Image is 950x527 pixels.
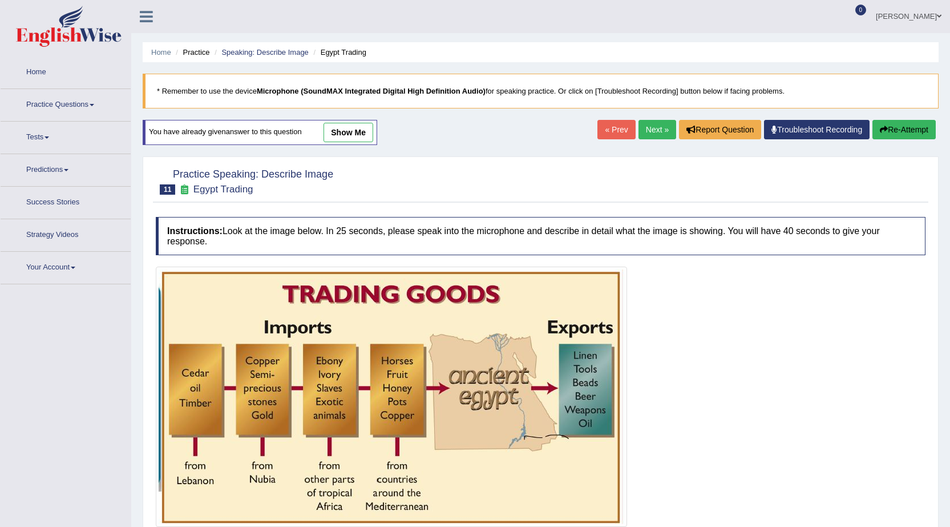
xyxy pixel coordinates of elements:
[178,184,190,195] small: Exam occurring question
[143,74,939,108] blockquote: * Remember to use the device for speaking practice. Or click on [Troubleshoot Recording] button b...
[1,219,131,248] a: Strategy Videos
[310,47,366,58] li: Egypt Trading
[173,47,209,58] li: Practice
[679,120,761,139] button: Report Question
[1,89,131,118] a: Practice Questions
[855,5,867,15] span: 0
[1,187,131,215] a: Success Stories
[324,123,373,142] a: show me
[167,226,223,236] b: Instructions:
[143,120,377,145] div: You have already given answer to this question
[151,48,171,57] a: Home
[764,120,870,139] a: Troubleshoot Recording
[872,120,936,139] button: Re-Attempt
[156,217,925,255] h4: Look at the image below. In 25 seconds, please speak into the microphone and describe in detail w...
[638,120,676,139] a: Next »
[1,154,131,183] a: Predictions
[597,120,635,139] a: « Prev
[257,87,486,95] b: Microphone (SoundMAX Integrated Digital High Definition Audio)
[1,122,131,150] a: Tests
[1,57,131,85] a: Home
[156,166,333,195] h2: Practice Speaking: Describe Image
[193,184,253,195] small: Egypt Trading
[160,184,175,195] span: 11
[221,48,308,57] a: Speaking: Describe Image
[1,252,131,280] a: Your Account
